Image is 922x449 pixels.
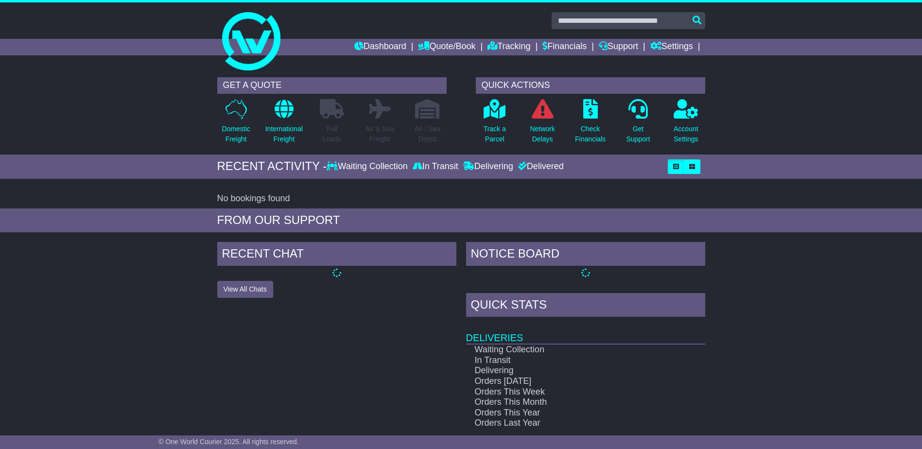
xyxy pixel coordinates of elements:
td: Delivering [466,365,671,376]
div: QUICK ACTIONS [476,77,705,94]
td: Deliveries [466,319,705,344]
p: Full Loads [320,124,344,144]
a: GetSupport [626,99,650,150]
p: Check Financials [575,124,606,144]
td: Orders This Month [466,397,671,408]
p: Track a Parcel [484,124,506,144]
button: View All Chats [217,281,273,298]
div: RECENT CHAT [217,242,456,268]
p: Account Settings [674,124,698,144]
div: Quick Stats [466,293,705,319]
td: In Transit [466,355,671,366]
a: Quote/Book [418,39,475,55]
div: In Transit [410,161,461,172]
td: Waiting Collection [466,344,671,355]
div: RECENT ACTIVITY - [217,159,327,173]
div: Delivered [516,161,564,172]
span: © One World Courier 2025. All rights reserved. [158,438,299,446]
p: Air & Sea Freight [365,124,394,144]
td: Orders Last Year [466,418,671,429]
a: Support [599,39,638,55]
div: FROM OUR SUPPORT [217,213,705,227]
a: InternationalFreight [265,99,303,150]
a: NetworkDelays [529,99,555,150]
a: Settings [650,39,693,55]
td: Orders This Year [466,408,671,418]
a: DomesticFreight [221,99,250,150]
a: CheckFinancials [574,99,606,150]
a: Dashboard [354,39,406,55]
td: Orders This Week [466,387,671,397]
td: Orders [DATE] [466,376,671,387]
div: Waiting Collection [327,161,410,172]
p: Air / Sea Depot [415,124,441,144]
div: GET A QUOTE [217,77,447,94]
p: International Freight [265,124,303,144]
p: Domestic Freight [222,124,250,144]
a: Track aParcel [483,99,506,150]
p: Network Delays [530,124,555,144]
div: No bookings found [217,193,705,204]
div: NOTICE BOARD [466,242,705,268]
div: Delivering [461,161,516,172]
a: AccountSettings [673,99,699,150]
a: Tracking [487,39,530,55]
p: Get Support [626,124,650,144]
a: Financials [542,39,587,55]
